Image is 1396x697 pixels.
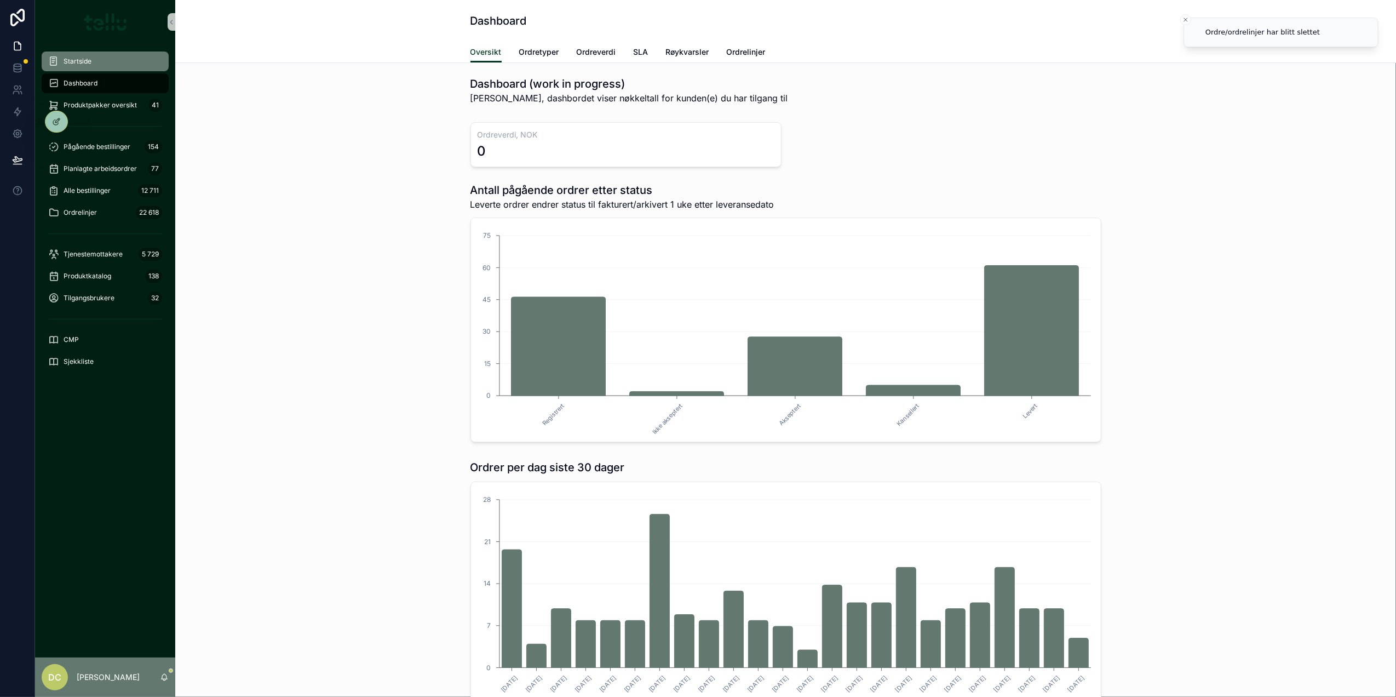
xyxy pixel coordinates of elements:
[745,674,765,694] text: [DATE]
[42,52,169,71] a: Startside
[598,674,617,694] text: [DATE]
[482,295,491,304] tspan: 45
[519,42,559,64] a: Ordretyper
[634,47,648,58] span: SLA
[138,184,162,197] div: 12 711
[487,621,491,630] tspan: 7
[895,402,921,428] text: Kansellert
[844,674,864,694] text: [DATE]
[64,79,97,88] span: Dashboard
[148,162,162,175] div: 77
[819,674,839,694] text: [DATE]
[1041,674,1061,694] text: [DATE]
[64,250,123,259] span: Tjenestemottakere
[64,142,130,151] span: Pågående bestillinger
[470,76,788,92] h1: Dashboard (work in progress)
[64,357,94,366] span: Sjekkliste
[721,674,740,694] text: [DATE]
[470,47,502,58] span: Oversikt
[943,674,962,694] text: [DATE]
[577,47,616,58] span: Ordreverdi
[77,672,140,683] p: [PERSON_NAME]
[622,674,642,694] text: [DATE]
[486,391,491,399] tspan: 0
[64,186,111,195] span: Alle bestillinger
[1016,674,1036,694] text: [DATE]
[548,674,568,694] text: [DATE]
[869,674,888,694] text: [DATE]
[145,270,162,283] div: 138
[795,674,814,694] text: [DATE]
[893,674,913,694] text: [DATE]
[666,42,709,64] a: Røykvarsler
[499,674,519,694] text: [DATE]
[484,538,491,546] tspan: 21
[470,182,774,198] h1: Antall pågående ordrer etter status
[145,140,162,153] div: 154
[42,266,169,286] a: Produktkatalog138
[634,42,648,64] a: SLA
[992,674,1012,694] text: [DATE]
[777,402,802,427] text: Akseptert
[148,292,162,305] div: 32
[470,92,788,105] span: [PERSON_NAME], dashbordet viser nøkkeltall for kunden(e) du har tilgang til
[136,206,162,219] div: 22 618
[1180,14,1191,25] button: Close toast
[42,330,169,350] a: CMP
[42,137,169,157] a: Pågående bestillinger154
[482,264,491,272] tspan: 60
[470,42,502,63] a: Oversikt
[64,164,137,173] span: Planlagte arbeidsordrer
[918,674,938,694] text: [DATE]
[478,225,1094,435] div: chart
[482,328,491,336] tspan: 30
[577,42,616,64] a: Ordreverdi
[64,272,111,281] span: Produktkatalog
[35,44,175,386] div: scrollable content
[696,674,716,694] text: [DATE]
[671,674,691,694] text: [DATE]
[64,335,79,344] span: CMP
[483,495,491,504] tspan: 28
[519,47,559,58] span: Ordretyper
[1021,402,1039,420] text: Levert
[486,664,491,672] tspan: 0
[1066,674,1085,694] text: [DATE]
[42,288,169,308] a: Tilgangsbrukere32
[770,674,790,694] text: [DATE]
[484,359,491,368] tspan: 15
[666,47,709,58] span: Røykvarsler
[42,95,169,115] a: Produktpakker oversikt41
[42,159,169,179] a: Planlagte arbeidsordrer77
[84,13,127,31] img: App logo
[64,294,114,302] span: Tilgangsbrukere
[64,57,91,66] span: Startside
[42,203,169,222] a: Ordrelinjer22 618
[484,580,491,588] tspan: 14
[139,248,162,261] div: 5 729
[478,142,486,160] div: 0
[1205,27,1320,38] div: Ordre/ordrelinjer har blitt slettet
[42,244,169,264] a: Tjenestemottakere5 729
[478,129,774,140] h3: Ordreverdi, NOK
[727,42,766,64] a: Ordrelinjer
[483,231,491,239] tspan: 75
[647,674,667,694] text: [DATE]
[64,101,137,110] span: Produktpakker oversikt
[48,671,61,684] span: DC
[470,198,774,211] span: Leverte ordrer endrer status til fakturert/arkivert 1 uke etter leveransedato
[470,13,527,28] h1: Dashboard
[967,674,987,694] text: [DATE]
[573,674,593,694] text: [DATE]
[727,47,766,58] span: Ordrelinjer
[42,181,169,201] a: Alle bestillinger12 711
[650,402,684,436] text: Ikke akseptert
[42,352,169,372] a: Sjekkliste
[64,208,97,217] span: Ordrelinjer
[148,99,162,112] div: 41
[470,460,625,475] h1: Ordrer per dag siste 30 dager
[524,674,543,694] text: [DATE]
[42,73,169,93] a: Dashboard
[541,402,566,427] text: Registrert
